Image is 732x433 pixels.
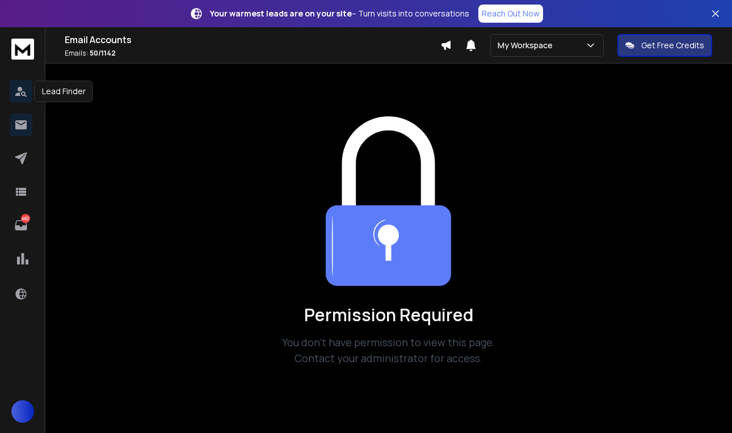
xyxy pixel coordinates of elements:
[262,305,516,325] h1: Permission Required
[478,5,543,23] a: Reach Out Now
[21,214,30,223] p: 462
[482,8,540,19] p: Reach Out Now
[35,81,93,102] div: Lead Finder
[326,116,452,287] img: Team collaboration
[65,49,440,58] p: Emails :
[10,214,32,237] a: 462
[210,8,352,19] strong: Your warmest leads are on your site
[90,48,116,58] span: 50 / 1142
[498,40,557,51] p: My Workspace
[617,34,712,57] button: Get Free Credits
[262,334,516,366] p: You don't have permission to view this page. Contact your administrator for access.
[65,33,440,47] h1: Email Accounts
[641,40,704,51] p: Get Free Credits
[11,39,34,60] img: logo
[210,8,469,19] p: – Turn visits into conversations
